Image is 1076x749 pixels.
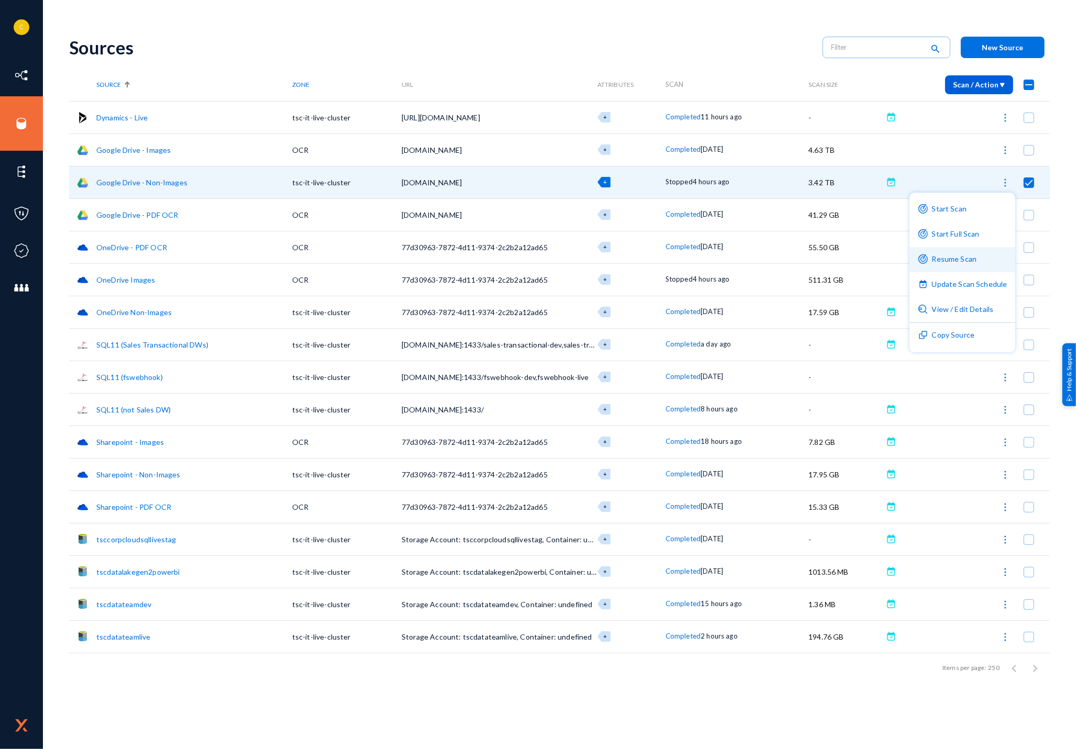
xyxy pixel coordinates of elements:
img: icon-scan-purple.svg [918,229,928,239]
button: Resume Scan [909,247,1016,272]
button: Update Scan Schedule [909,272,1016,297]
img: icon-detail.svg [918,305,928,314]
img: icon-scheduled-purple.svg [918,280,928,289]
button: Start Full Scan [909,222,1016,247]
img: icon-duplicate.svg [918,330,928,340]
button: Copy Source [909,323,1016,348]
img: icon-scan-purple.svg [918,204,928,214]
img: icon-scan-purple.svg [918,254,928,264]
button: View / Edit Details [909,297,1016,322]
button: Start Scan [909,197,1016,222]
